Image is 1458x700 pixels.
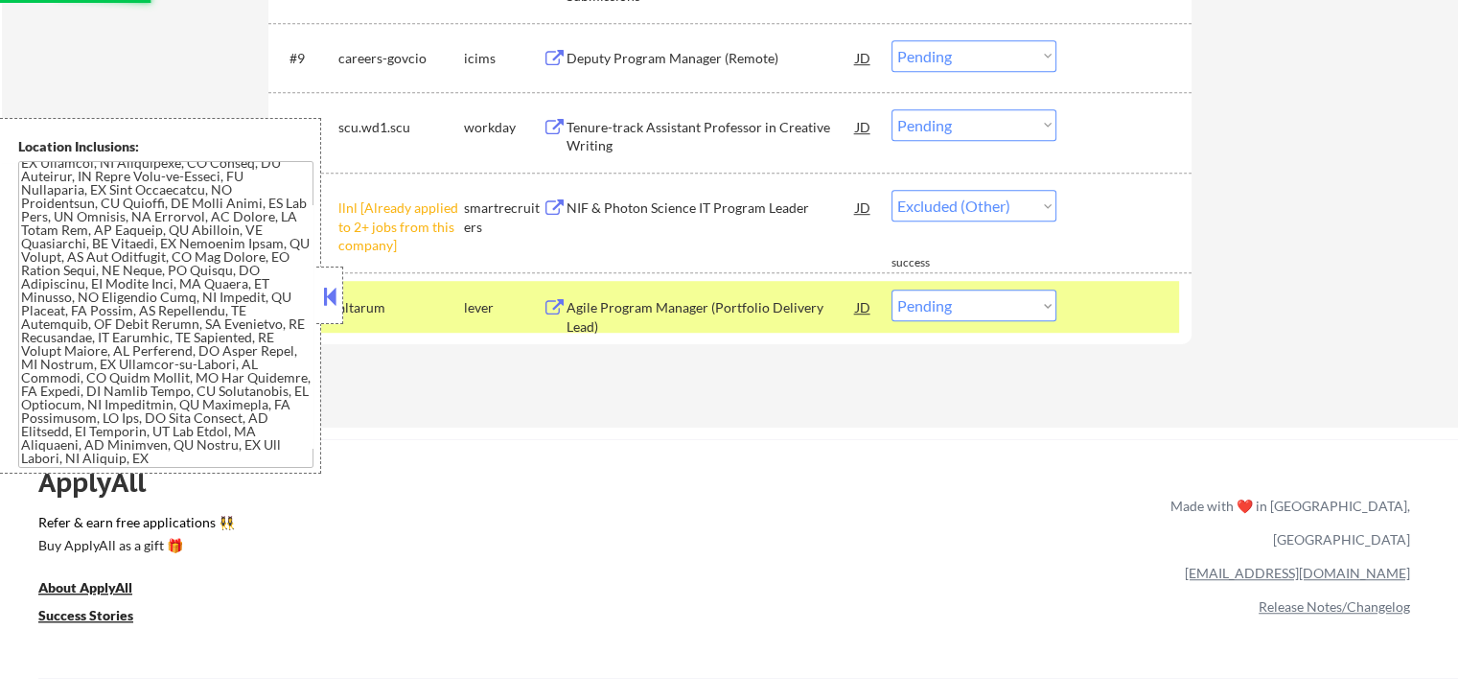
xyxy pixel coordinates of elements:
a: Refer & earn free applications 👯‍♀️ [38,516,770,536]
div: careers-govcio [338,49,464,68]
div: Tenure-track Assistant Professor in Creative Writing [567,118,856,155]
div: llnl [Already applied to 2+ jobs from this company] [338,198,464,255]
div: Deputy Program Manager (Remote) [567,49,856,68]
div: JD [854,190,873,224]
div: JD [854,109,873,144]
div: lever [464,298,543,317]
div: altarum [338,298,464,317]
div: smartrecruiters [464,198,543,236]
div: scu.wd1.scu [338,118,464,137]
div: workday [464,118,543,137]
a: Success Stories [38,606,159,630]
div: success [891,255,968,271]
a: Release Notes/Changelog [1259,598,1410,615]
div: icims [464,49,543,68]
div: Buy ApplyAll as a gift 🎁 [38,539,230,552]
div: JD [854,40,873,75]
div: Location Inclusions: [18,137,313,156]
u: Success Stories [38,607,133,623]
a: Buy ApplyAll as a gift 🎁 [38,536,230,560]
div: #9 [289,49,323,68]
div: NIF & Photon Science IT Program Leader [567,198,856,218]
div: JD [854,290,873,324]
div: ApplyAll [38,466,168,499]
div: Agile Program Manager (Portfolio Delivery Lead) [567,298,856,336]
u: About ApplyAll [38,579,132,595]
a: About ApplyAll [38,578,159,602]
div: Made with ❤️ in [GEOGRAPHIC_DATA], [GEOGRAPHIC_DATA] [1163,489,1410,556]
a: [EMAIL_ADDRESS][DOMAIN_NAME] [1185,565,1410,581]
